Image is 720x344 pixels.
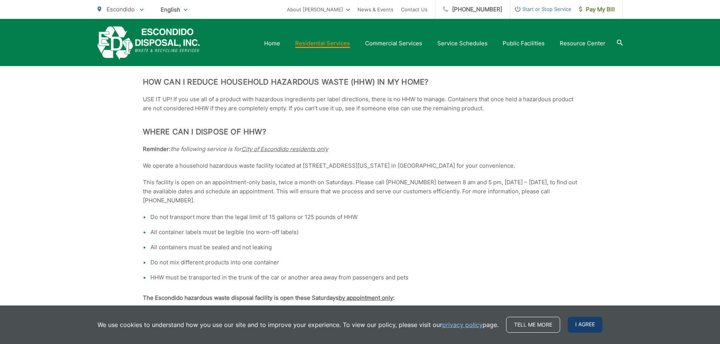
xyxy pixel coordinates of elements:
a: Contact Us [401,5,427,14]
li: HHW must be transported in the trunk of the car or another area away from passengers and pets [150,273,578,282]
em: the following service is for [170,145,328,153]
h2: How can I reduce household hazardous waste (HHW) in my home? [143,77,578,86]
span: Pay My Bill [579,5,615,14]
h2: Where can I dispose of HHW? [143,127,578,136]
a: Service Schedules [437,39,488,48]
a: privacy policy [442,320,483,329]
p: USE IT UP! If you use all of a product with hazardous ingredients per label directions, there is ... [143,95,578,113]
a: EDCD logo. Return to the homepage. [98,26,200,60]
strong: The Escondido hazardous waste disposal facility is open these Saturdays : [143,294,395,301]
strong: Reminder: [143,145,170,153]
a: Tell me more [506,317,560,333]
p: We operate a household hazardous waste facility located at [STREET_ADDRESS][US_STATE] in [GEOGRAP... [143,161,578,170]
a: About [PERSON_NAME] [287,5,350,14]
a: News & Events [358,5,393,14]
li: All container labels must be legible (no worn-off labels) [150,228,578,237]
a: Resource Center [560,39,605,48]
li: Do not transport more than the legal limit of 15 gallons or 125 pounds of HHW [150,213,578,222]
li: Do not mix different products into one container [150,258,578,267]
p: We use cookies to understand how you use our site and to improve your experience. To view our pol... [98,320,499,329]
a: Home [264,39,280,48]
span: Escondido [107,6,135,13]
a: Commercial Services [365,39,422,48]
u: City of Escondido residents only [242,145,328,153]
li: All containers must be sealed and not leaking [150,243,578,252]
p: This facility is open on an appointment-only basis, twice a month on Saturdays. Please call [PHON... [143,178,578,205]
span: English [155,3,193,16]
a: Residential Services [295,39,350,48]
span: I agree [568,317,602,333]
a: Public Facilities [503,39,545,48]
span: by appointment only [339,294,393,301]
